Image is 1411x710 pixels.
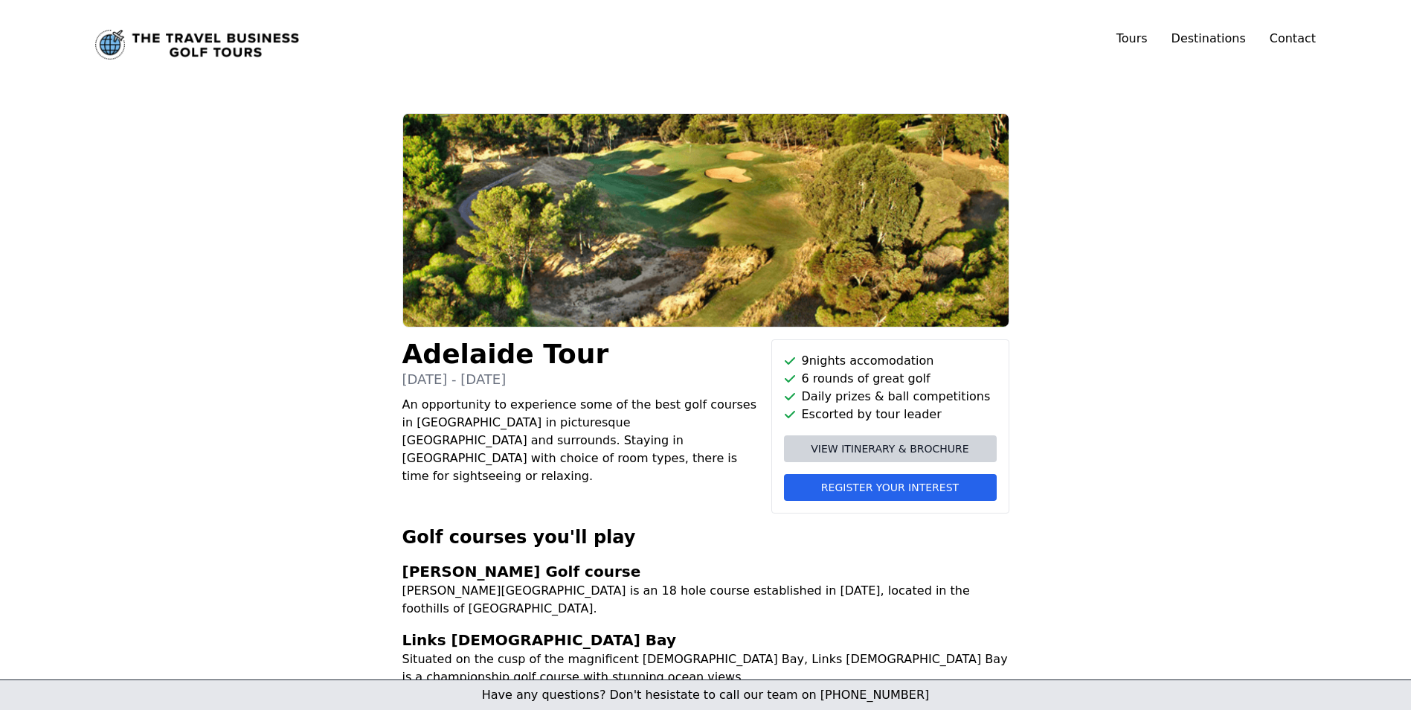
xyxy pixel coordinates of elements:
a: View itinerary & brochure [784,435,997,462]
h3: Links [DEMOGRAPHIC_DATA] Bay [402,630,1009,650]
button: Register your interest [784,474,997,501]
a: Tours [1116,31,1148,45]
p: Situated on the cusp of the magnificent [DEMOGRAPHIC_DATA] Bay, Links [DEMOGRAPHIC_DATA] Bay is a... [402,650,1009,686]
a: Link to home page [95,30,299,60]
li: 6 rounds of great golf [784,370,997,388]
p: [DATE] - [DATE] [402,369,759,390]
li: Daily prizes & ball competitions [784,388,997,406]
h1: Adelaide Tour [402,339,759,369]
h2: Golf courses you'll play [402,525,1009,549]
p: An opportunity to experience some of the best golf courses in [GEOGRAPHIC_DATA] in picturesque [G... [402,396,759,485]
li: 9 nights accomodation [784,352,997,370]
a: Destinations [1171,31,1246,45]
span: Register your interest [821,480,959,495]
li: Escorted by tour leader [784,406,997,423]
a: Contact [1270,30,1316,48]
img: The Travel Business Golf Tours logo [95,30,299,60]
p: [PERSON_NAME][GEOGRAPHIC_DATA] is an 18 hole course established in [DATE], located in the foothil... [402,582,1009,618]
h3: [PERSON_NAME] Golf course [402,561,1009,582]
span: View itinerary & brochure [811,441,968,456]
